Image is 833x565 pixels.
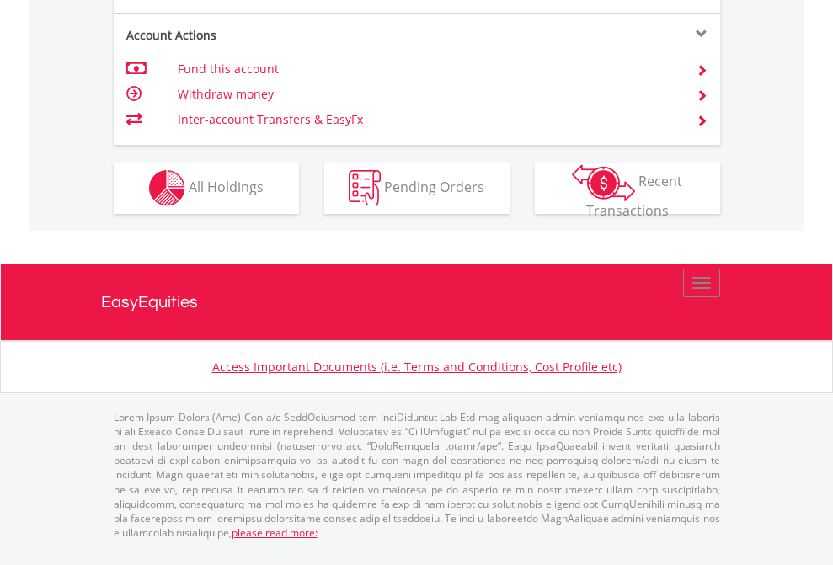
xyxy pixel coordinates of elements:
[114,410,720,540] p: Lorem Ipsum Dolors (Ame) Con a/e SeddOeiusmod tem InciDiduntut Lab Etd mag aliquaen admin veniamq...
[178,82,675,107] td: Withdraw money
[586,172,683,220] span: Recent Transactions
[149,170,185,206] img: holdings-wht.png
[189,178,264,196] span: All Holdings
[324,163,510,214] button: Pending Orders
[384,178,484,196] span: Pending Orders
[114,163,299,214] button: All Holdings
[232,525,318,540] a: please read more:
[101,264,733,340] a: EasyEquities
[178,56,675,82] td: Fund this account
[349,170,381,206] img: pending_instructions-wht.png
[178,107,675,132] td: Inter-account Transfers & EasyFx
[535,163,720,214] button: Recent Transactions
[212,359,622,375] a: Access Important Documents (i.e. Terms and Conditions, Cost Profile etc)
[114,27,417,44] div: Account Actions
[572,164,635,201] img: transactions-zar-wht.png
